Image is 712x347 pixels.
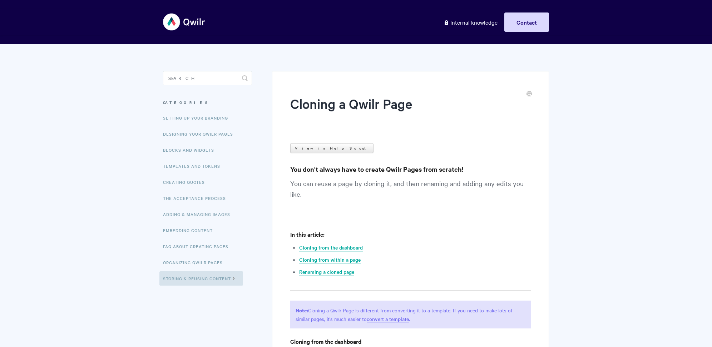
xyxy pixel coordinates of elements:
[290,143,374,153] a: View in Help Scout
[290,337,531,346] h4: Cloning from the dashboard
[163,71,252,85] input: Search
[163,175,210,189] a: Creating Quotes
[290,164,531,174] h3: You don't always have to create Qwilr Pages from scratch!
[290,178,531,212] p: You can reuse a page by cloning it, and then renaming and adding any edits you like.
[163,191,231,205] a: The Acceptance Process
[299,244,363,252] a: Cloning from the dashboard
[163,111,233,125] a: Setting up your Branding
[290,230,325,238] strong: In this article:
[163,127,238,141] a: Designing Your Qwilr Pages
[163,9,206,35] img: Qwilr Help Center
[526,90,532,98] a: Print this Article
[163,159,226,173] a: Templates and Tokens
[504,12,549,32] a: Contact
[438,12,503,32] a: Internal knowledge
[290,301,531,328] p: Cloning a Qwilr Page is different from converting it to a template. If you need to make lots of s...
[163,239,234,253] a: FAQ About Creating Pages
[163,207,236,221] a: Adding & Managing Images
[163,96,252,109] h3: Categories
[290,95,520,125] h1: Cloning a Qwilr Page
[163,143,219,157] a: Blocks and Widgets
[367,315,409,323] a: convert a template
[299,256,361,264] a: Cloning from within a page
[296,306,308,314] strong: Note:
[159,271,243,286] a: Storing & Reusing Content
[299,268,354,276] a: Renaming a cloned page
[163,255,228,270] a: Organizing Qwilr Pages
[163,223,218,237] a: Embedding Content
